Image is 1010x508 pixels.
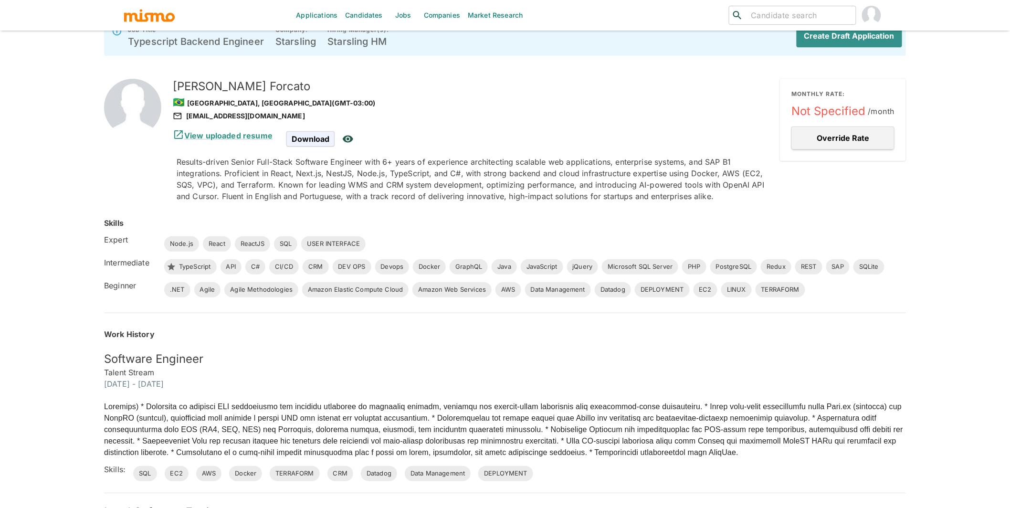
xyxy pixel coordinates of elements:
[164,239,199,249] span: Node.js
[791,104,894,119] span: Not Specified
[797,24,902,47] button: Create Draft Application
[177,156,772,202] div: Results-driven Senior Full-Stack Software Engineer with 6+ years of experience architecting scala...
[133,469,157,478] span: SQL
[327,34,389,49] h6: Starsling HM
[635,285,690,295] span: DEPLOYMENT
[269,262,299,272] span: CI/CD
[853,262,884,272] span: SQLite
[756,285,805,295] span: TERRAFORM
[123,8,176,22] img: logo
[104,257,157,268] h6: Intermediate
[301,239,366,249] span: USER INTERFACE
[194,285,221,295] span: Agile
[104,280,157,291] h6: Beginner
[495,285,521,295] span: AWS
[104,401,906,458] p: Loremips) * Dolorsita co adipisci ELI seddoeiusmo tem incididu utlaboree do magnaaliq enimadm, ve...
[104,234,157,245] h6: Expert
[104,367,906,378] h6: Talent Stream
[795,262,822,272] span: REST
[235,239,270,249] span: ReactJS
[229,469,262,478] span: Docker
[173,262,217,272] span: TypeScript
[173,96,185,108] span: 🇧🇷
[412,285,492,295] span: Amazon Web Services
[196,469,221,478] span: AWS
[413,262,446,272] span: Docker
[270,469,319,478] span: TERRAFORM
[104,217,124,229] h6: Skills
[791,90,894,98] p: MONTHLY RATE:
[710,262,757,272] span: PostgreSQL
[173,131,273,140] a: View uploaded resume
[286,131,335,147] span: Download
[224,285,298,295] span: Agile Methodologies
[525,285,591,295] span: Data Management
[221,262,242,272] span: API
[492,262,517,272] span: Java
[595,285,631,295] span: Datadog
[128,34,264,49] h6: Typescript Backend Engineer
[274,239,297,249] span: SQL
[682,262,706,272] span: PHP
[104,328,906,340] h6: Work History
[721,285,752,295] span: LINUX
[826,262,850,272] span: SAP
[275,34,316,49] h6: Starsling
[173,94,772,110] div: [GEOGRAPHIC_DATA], [GEOGRAPHIC_DATA] (GMT-03:00)
[104,79,161,136] img: 2Q==
[361,469,397,478] span: Datadog
[165,469,189,478] span: EC2
[375,262,410,272] span: Devops
[286,134,335,142] a: Download
[405,469,471,478] span: Data Management
[302,285,409,295] span: Amazon Elastic Compute Cloud
[164,285,190,295] span: .NET
[104,464,126,475] h6: Skills:
[333,262,371,272] span: DEV OPS
[694,285,717,295] span: EC2
[761,262,791,272] span: Redux
[862,6,881,25] img: Carmen Vilachá
[104,378,906,390] h6: [DATE] - [DATE]
[327,469,353,478] span: CRM
[521,262,563,272] span: JavaScript
[173,79,772,94] h5: [PERSON_NAME] Forcato
[245,262,265,272] span: C#
[450,262,488,272] span: GraphQL
[567,262,599,272] span: jQuery
[747,9,852,22] input: Candidate search
[478,469,533,478] span: DEPLOYMENT
[104,351,906,367] h5: Software Engineer
[173,110,772,122] div: [EMAIL_ADDRESS][DOMAIN_NAME]
[791,127,894,149] button: Override Rate
[203,239,231,249] span: React
[868,105,894,118] span: /month
[602,262,678,272] span: Microsoft SQL Server
[303,262,328,272] span: CRM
